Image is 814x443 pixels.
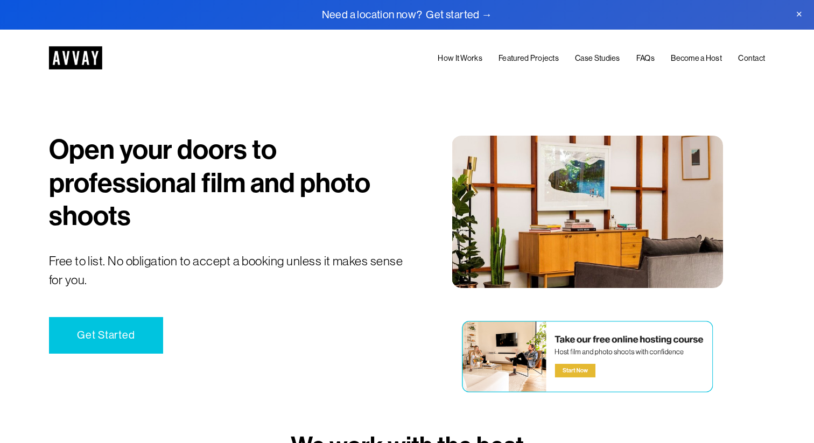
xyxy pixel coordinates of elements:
[738,52,765,65] a: Contact
[49,317,164,354] a: Get Started
[575,52,620,65] a: Case Studies
[49,252,404,290] p: Free to list. No obligation to accept a booking unless it makes sense for you.
[499,52,559,65] a: Featured Projects
[49,46,102,69] img: AVVAY - The First Nationwide Location Scouting Co.
[438,52,482,65] a: How It Works
[671,52,722,65] a: Become a Host
[49,133,404,232] h1: Open your doors to professional film and photo shoots
[636,52,655,65] a: FAQs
